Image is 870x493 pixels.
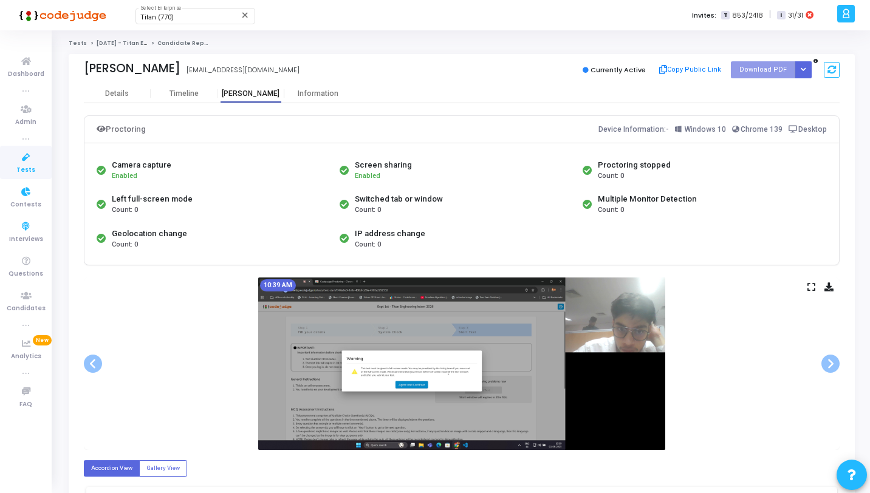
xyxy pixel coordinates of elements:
div: [EMAIL_ADDRESS][DOMAIN_NAME] [187,65,300,75]
div: Button group with nested dropdown [795,61,812,78]
div: Geolocation change [112,228,187,240]
div: Left full-screen mode [112,193,193,205]
div: Proctoring [97,122,146,137]
div: Screen sharing [355,159,412,171]
span: Titan (770) [140,13,174,21]
span: Questions [9,269,43,279]
span: T [721,11,729,20]
span: Currently Active [591,65,646,75]
span: Count: 0 [355,240,381,250]
div: Multiple Monitor Detection [598,193,697,205]
div: Timeline [170,89,199,98]
img: screenshot-1756703347379.jpeg [258,277,665,450]
span: Analytics [11,352,41,362]
span: Windows 10 [685,125,726,134]
a: [DATE] - Titan Engineering Intern 2026 [97,39,213,47]
label: Accordion View [84,460,140,477]
button: Copy Public Link [655,61,725,79]
span: Interviews [9,234,43,245]
nav: breadcrumb [69,39,855,47]
div: Information [284,89,351,98]
label: Gallery View [139,460,187,477]
div: Device Information:- [598,122,827,137]
span: Count: 0 [598,171,624,182]
span: FAQ [19,399,32,410]
button: Download PDF [731,61,795,78]
span: | [769,8,771,21]
span: Desktop [798,125,827,134]
span: Count: 0 [355,205,381,216]
div: IP address change [355,228,425,240]
span: Tests [16,165,35,175]
mat-chip: 10:39 AM [260,279,296,291]
div: [PERSON_NAME] [84,61,180,75]
span: Count: 0 [598,205,624,216]
div: Switched tab or window [355,193,443,205]
span: Candidate Report [157,39,213,47]
div: Camera capture [112,159,171,171]
span: Count: 0 [112,240,138,250]
span: 31/31 [788,10,803,21]
label: Invites: [692,10,716,21]
a: Tests [69,39,87,47]
span: 853/2418 [732,10,763,21]
span: Count: 0 [112,205,138,216]
span: Enabled [112,172,137,180]
span: Chrome 139 [741,125,783,134]
div: [PERSON_NAME] [217,89,284,98]
div: Proctoring stopped [598,159,671,171]
img: logo [15,3,106,27]
span: Enabled [355,172,380,180]
span: I [777,11,785,20]
mat-icon: Clear [241,10,250,20]
span: Contests [10,200,41,210]
span: Admin [15,117,36,127]
div: Details [105,89,129,98]
span: Dashboard [8,69,44,80]
span: Candidates [7,304,46,314]
span: New [33,335,52,345]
